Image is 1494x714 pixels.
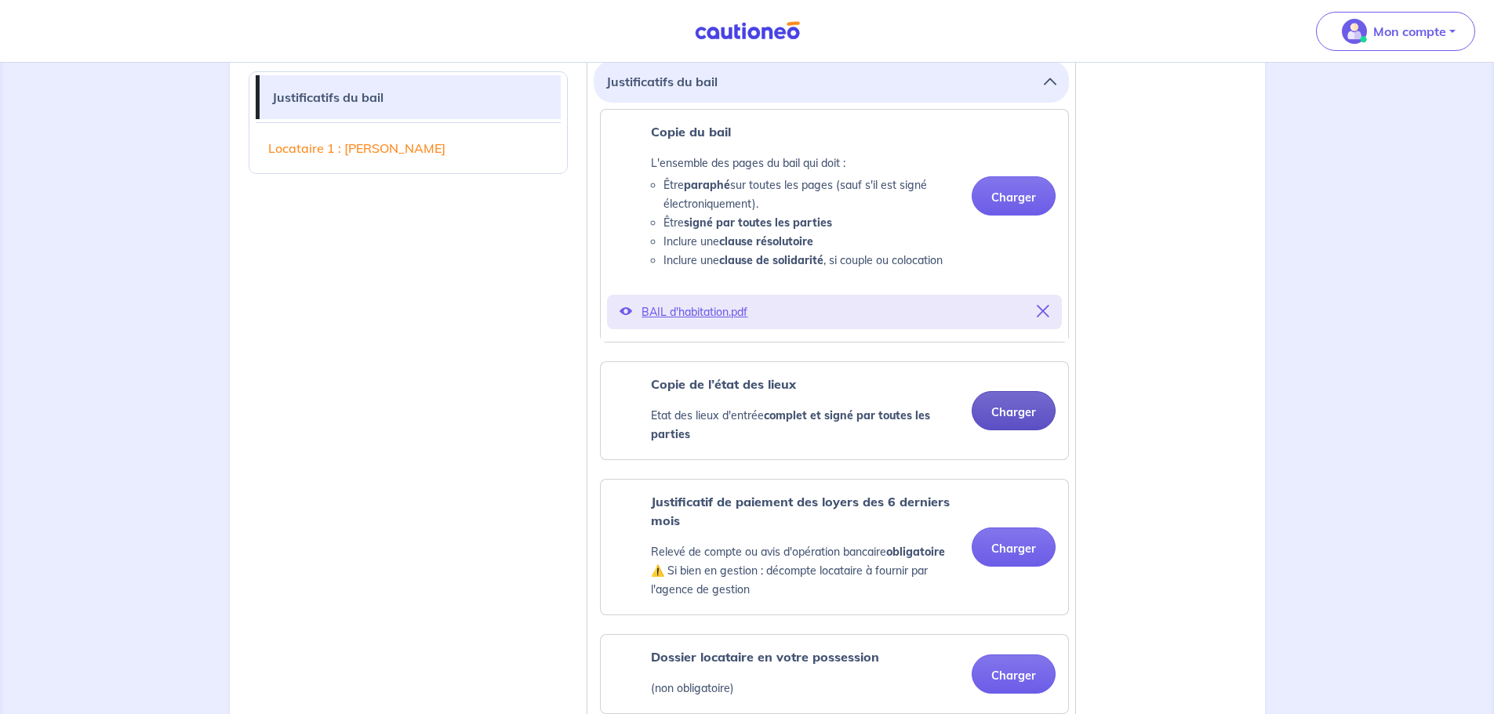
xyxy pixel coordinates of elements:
[651,542,959,599] p: Relevé de compte ou avis d'opération bancaire ⚠️ Si bien en gestion : décompte locataire à fourni...
[651,154,959,172] p: L'ensemble des pages du bail qui doit :
[663,232,959,251] li: Inclure une
[600,634,1069,714] div: categoryName: profile-landlord, userCategory: lessor
[600,109,1069,343] div: categoryName: residential-lease-landlord, userCategory: lessor
[651,649,879,665] strong: Dossier locataire en votre possession
[600,479,1069,615] div: categoryName: rent-receipt-landlord, userCategory: lessor
[651,408,930,441] strong: complet et signé par toutes les parties
[972,176,1056,216] button: Charger
[663,213,959,232] li: Être
[663,176,959,213] li: Être sur toutes les pages (sauf s'il est signé électroniquement).
[651,124,731,140] strong: Copie du bail
[972,527,1056,567] button: Charger
[1373,22,1446,41] p: Mon compte
[719,253,823,267] strong: clause de solidarité
[1316,12,1475,51] button: illu_account_valid_menu.svgMon compte
[600,361,1069,460] div: categoryName: inventory-upon-arrival-landlord, userCategory: lessor
[1342,19,1367,44] img: illu_account_valid_menu.svg
[719,234,813,248] strong: clause résolutoire
[972,654,1056,694] button: Charger
[651,494,950,528] strong: Justificatif de paiement des loyers des 6 derniers mois
[886,545,945,559] strong: obligatoire
[689,21,806,41] img: Cautioneo
[260,75,562,119] a: Justificatifs du bail
[620,301,632,323] button: Voir
[684,216,832,230] strong: signé par toutes les parties
[684,178,730,192] strong: paraphé
[256,126,562,170] a: Locataire 1 : [PERSON_NAME]
[663,251,959,270] li: Inclure une , si couple ou colocation
[651,679,879,698] p: (non obligatoire)
[651,376,796,392] strong: Copie de l’état des lieux
[642,301,1027,323] p: BAIL d'habitation.pdf
[1037,301,1049,323] button: Supprimer
[606,67,1056,96] button: Justificatifs du bail
[651,406,959,444] p: Etat des lieux d'entrée
[972,391,1056,430] button: Charger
